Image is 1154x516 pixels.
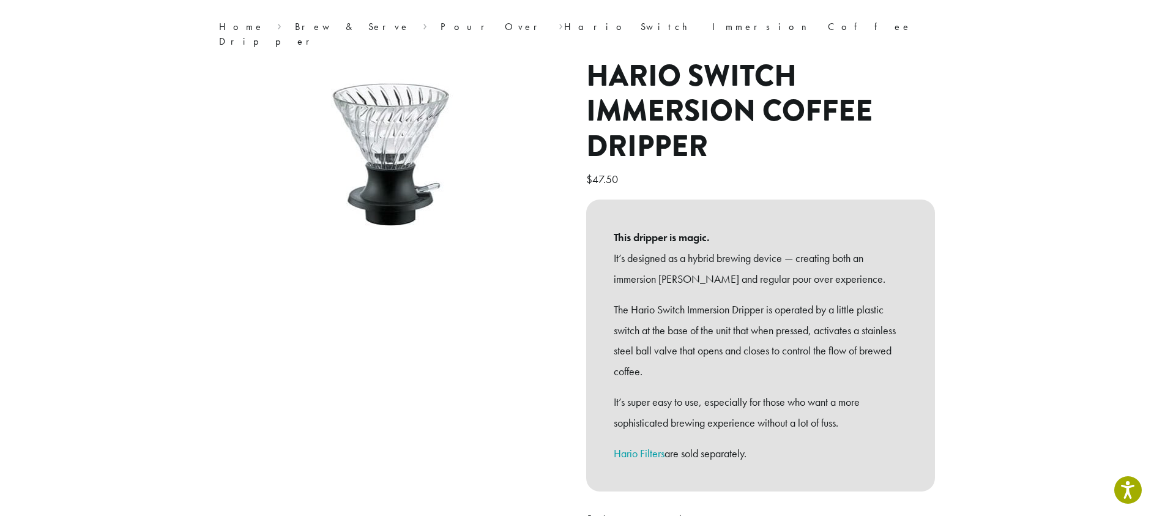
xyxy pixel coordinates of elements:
span: › [559,15,563,34]
p: It’s super easy to use, especially for those who want a more sophisticated brewing experience wit... [614,392,907,433]
span: $ [586,172,592,186]
h1: Hario Switch Immersion Coffee Dripper [586,59,935,165]
p: It’s designed as a hybrid brewing device — creating both an immersion [PERSON_NAME] and regular p... [614,248,907,290]
nav: Breadcrumb [219,20,935,49]
p: are sold separately. [614,443,907,464]
p: The Hario Switch Immersion Dripper is operated by a little plastic switch at the base of the unit... [614,299,907,382]
a: Home [219,20,264,33]
b: This dripper is magic. [614,227,907,248]
a: Pour Over [441,20,546,33]
span: › [423,15,427,34]
a: Hario Filters [614,446,664,460]
span: › [277,15,281,34]
img: Hario Switch Immersion Coffee Dripper [287,59,501,268]
bdi: 47.50 [586,172,621,186]
a: Brew & Serve [295,20,410,33]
